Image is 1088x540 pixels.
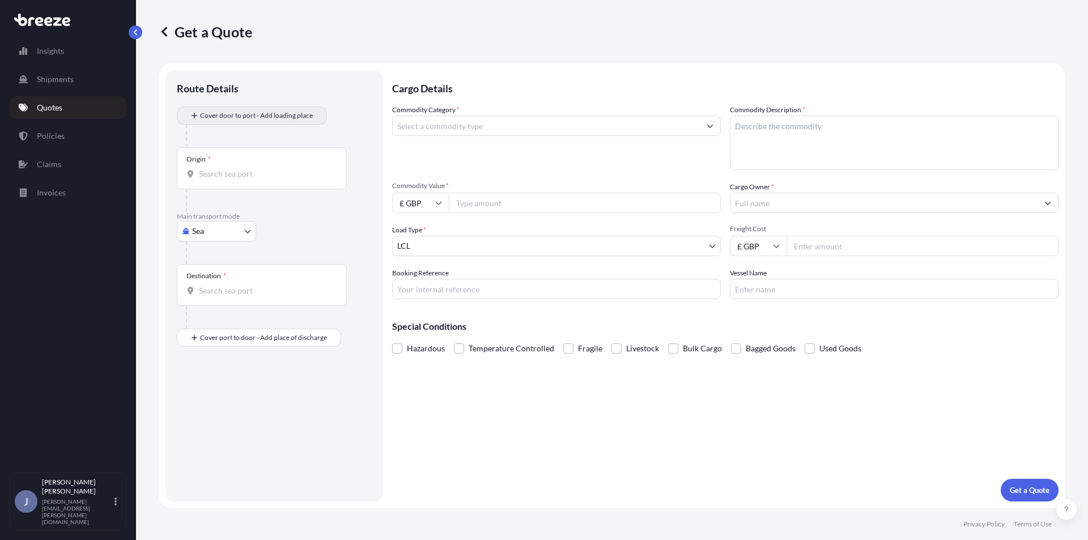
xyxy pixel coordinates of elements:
button: Get a Quote [1001,479,1059,501]
span: Load Type [392,224,426,236]
input: Origin [199,168,333,180]
a: Terms of Use [1014,520,1052,529]
span: Used Goods [819,340,861,357]
span: Cover door to port - Add loading place [200,110,313,121]
p: Get a Quote [159,23,252,41]
label: Commodity Category [392,104,460,116]
input: Your internal reference [392,279,721,299]
input: Destination [199,285,333,296]
p: Shipments [37,74,74,85]
a: Privacy Policy [963,520,1005,529]
a: Quotes [10,96,126,119]
span: Freight Cost [730,224,1059,233]
span: Cover port to door - Add place of discharge [200,332,327,343]
p: Quotes [37,102,62,113]
span: Fragile [578,340,602,357]
p: [PERSON_NAME] [PERSON_NAME] [42,478,112,496]
div: Destination [186,271,226,280]
input: Enter name [730,279,1059,299]
p: Get a Quote [1010,484,1049,496]
span: Sea [192,226,204,237]
a: Policies [10,125,126,147]
a: Claims [10,153,126,176]
button: Show suggestions [1038,193,1058,213]
p: Insights [37,45,64,57]
span: J [24,496,28,507]
p: Main transport mode [177,212,372,221]
p: Cargo Details [392,70,1059,104]
p: Route Details [177,82,239,95]
span: Bagged Goods [746,340,796,357]
label: Cargo Owner [730,181,774,193]
a: Invoices [10,181,126,204]
label: Commodity Description [730,104,805,116]
span: Bulk Cargo [683,340,722,357]
span: Hazardous [407,340,445,357]
a: Insights [10,40,126,62]
p: Claims [37,159,61,170]
input: Type amount [449,193,721,213]
label: Vessel Name [730,267,767,279]
button: Show suggestions [700,116,720,136]
input: Select a commodity type [393,116,700,136]
input: Full name [730,193,1038,213]
p: [PERSON_NAME][EMAIL_ADDRESS][PERSON_NAME][DOMAIN_NAME] [42,498,112,525]
input: Enter amount [787,236,1059,256]
span: Temperature Controlled [469,340,554,357]
div: Origin [186,155,211,164]
button: Cover door to port - Add loading place [177,107,327,125]
span: LCL [397,240,410,252]
button: Select transport [177,221,256,241]
button: Cover port to door - Add place of discharge [177,329,341,347]
label: Booking Reference [392,267,449,279]
span: Commodity Value [392,181,721,190]
p: Policies [37,130,65,142]
button: LCL [392,236,721,256]
p: Special Conditions [392,322,1059,331]
span: Livestock [626,340,659,357]
a: Shipments [10,68,126,91]
p: Invoices [37,187,66,198]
